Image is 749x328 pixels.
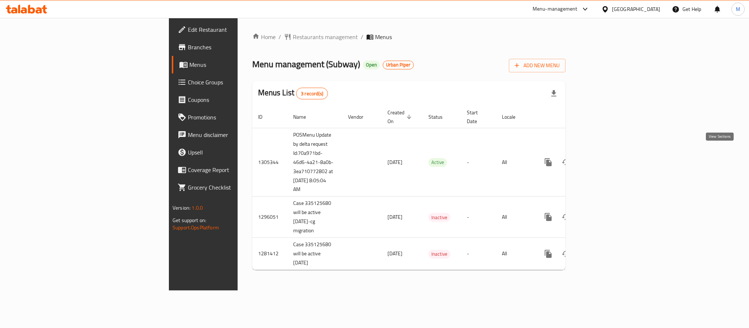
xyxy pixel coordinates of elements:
[172,161,294,179] a: Coverage Report
[540,153,557,171] button: more
[287,128,342,197] td: POSMenu Update by delta request Id:70a971bd-46d6-4a21-8a0b-3ea710772802 at [DATE] 8:05:04 AM
[557,208,575,226] button: Change Status
[189,60,288,69] span: Menus
[252,33,565,41] nav: breadcrumb
[172,73,294,91] a: Choice Groups
[736,5,740,13] span: M
[188,25,288,34] span: Edit Restaurant
[534,106,616,128] th: Actions
[293,33,358,41] span: Restaurants management
[383,62,413,68] span: Urban Piper
[173,203,190,213] span: Version:
[545,85,563,102] div: Export file
[509,59,565,72] button: Add New Menu
[258,87,328,99] h2: Menus List
[540,245,557,263] button: more
[496,128,534,197] td: All
[428,158,447,167] span: Active
[348,112,373,121] span: Vendor
[172,56,294,73] a: Menus
[361,33,363,41] li: /
[461,197,496,238] td: -
[496,238,534,270] td: All
[258,112,272,121] span: ID
[387,212,402,222] span: [DATE]
[296,88,328,99] div: Total records count
[502,112,525,121] span: Locale
[172,91,294,108] a: Coupons
[252,106,616,270] table: enhanced table
[557,245,575,263] button: Change Status
[192,203,203,213] span: 1.0.0
[188,183,288,192] span: Grocery Checklist
[428,112,452,121] span: Status
[172,144,294,161] a: Upsell
[540,208,557,226] button: more
[428,250,450,258] span: Inactive
[188,130,288,139] span: Menu disclaimer
[293,112,315,121] span: Name
[387,249,402,258] span: [DATE]
[188,165,288,174] span: Coverage Report
[375,33,392,41] span: Menus
[428,250,450,259] div: Inactive
[428,213,450,222] span: Inactive
[172,126,294,144] a: Menu disclaimer
[188,95,288,104] span: Coupons
[363,62,380,68] span: Open
[252,56,360,72] span: Menu management ( Subway )
[172,21,294,38] a: Edit Restaurant
[172,38,294,56] a: Branches
[515,61,560,70] span: Add New Menu
[172,108,294,126] a: Promotions
[533,5,578,14] div: Menu-management
[461,128,496,197] td: -
[612,5,660,13] div: [GEOGRAPHIC_DATA]
[188,113,288,122] span: Promotions
[284,33,358,41] a: Restaurants management
[188,78,288,87] span: Choice Groups
[173,223,219,232] a: Support.OpsPlatform
[287,197,342,238] td: Case 335125680 will be active [DATE]-cg migration
[363,61,380,69] div: Open
[461,238,496,270] td: -
[557,153,575,171] button: Change Status
[172,179,294,196] a: Grocery Checklist
[296,90,328,97] span: 3 record(s)
[387,157,402,167] span: [DATE]
[188,43,288,52] span: Branches
[188,148,288,157] span: Upsell
[467,108,487,126] span: Start Date
[173,216,206,225] span: Get support on:
[387,108,414,126] span: Created On
[496,197,534,238] td: All
[287,238,342,270] td: Case 335125680 will be active [DATE]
